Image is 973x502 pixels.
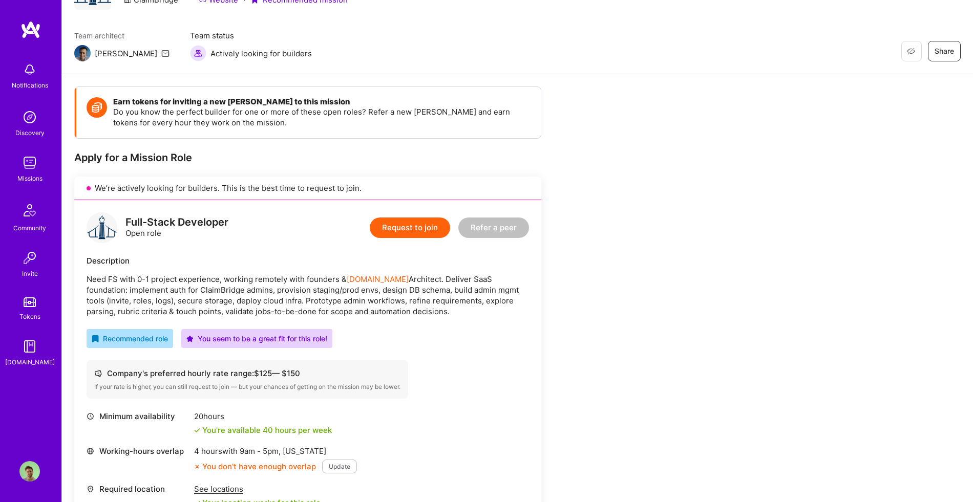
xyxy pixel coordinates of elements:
span: Team status [190,30,312,41]
div: [DOMAIN_NAME] [5,357,55,367]
i: icon Cash [94,369,102,377]
div: Community [13,223,46,233]
img: tokens [24,297,36,307]
i: icon World [87,447,94,455]
div: Invite [22,268,38,279]
p: Need FS with 0-1 project experience, working remotely with founders & Architect. Deliver SaaS fou... [87,274,529,317]
div: Tokens [19,311,40,322]
span: Share [935,46,954,56]
div: See locations [194,484,321,494]
img: Community [17,198,42,223]
div: If your rate is higher, you can still request to join — but your chances of getting on the missio... [94,383,400,391]
img: teamwork [19,152,40,173]
i: icon Check [194,427,200,433]
img: Actively looking for builders [190,45,206,61]
div: Full-Stack Developer [125,217,228,228]
div: Missions [17,173,43,184]
a: [DOMAIN_NAME] [347,274,409,284]
span: Actively looking for builders [210,48,312,59]
img: logo [20,20,41,39]
i: icon EyeClosed [907,47,915,55]
div: Recommended role [92,333,168,344]
div: You're available 40 hours per week [194,425,332,435]
img: logo [87,212,117,243]
img: User Avatar [19,461,40,482]
i: icon Mail [161,49,170,57]
div: 4 hours with [US_STATE] [194,446,357,456]
div: Working-hours overlap [87,446,189,456]
div: Minimum availability [87,411,189,422]
img: Team Architect [74,45,91,61]
div: Open role [125,217,228,238]
div: Description [87,255,529,266]
div: Apply for a Mission Role [74,151,541,164]
a: User Avatar [17,461,43,482]
p: Do you know the perfect builder for one or more of these open roles? Refer a new [PERSON_NAME] an... [113,106,531,128]
div: Notifications [12,80,48,91]
img: Token icon [87,97,107,118]
i: icon Clock [87,412,94,420]
i: icon Location [87,485,94,493]
div: [PERSON_NAME] [95,48,157,59]
i: icon PurpleStar [186,335,194,342]
img: bell [19,59,40,80]
i: icon CloseOrange [194,464,200,470]
i: icon RecommendedBadge [92,335,99,342]
span: 9am - 5pm , [238,446,283,456]
span: Team architect [74,30,170,41]
button: Update [322,460,357,473]
div: Required location [87,484,189,494]
div: You don’t have enough overlap [194,461,316,472]
div: We’re actively looking for builders. This is the best time to request to join. [74,177,541,200]
button: Share [928,41,961,61]
div: You seem to be a great fit for this role! [186,333,327,344]
img: discovery [19,107,40,127]
img: Invite [19,248,40,268]
div: 20 hours [194,411,332,422]
div: Discovery [15,127,45,138]
div: Company's preferred hourly rate range: $ 125 — $ 150 [94,368,400,379]
button: Refer a peer [458,217,529,238]
img: guide book [19,336,40,357]
button: Request to join [370,217,450,238]
h4: Earn tokens for inviting a new [PERSON_NAME] to this mission [113,97,531,106]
